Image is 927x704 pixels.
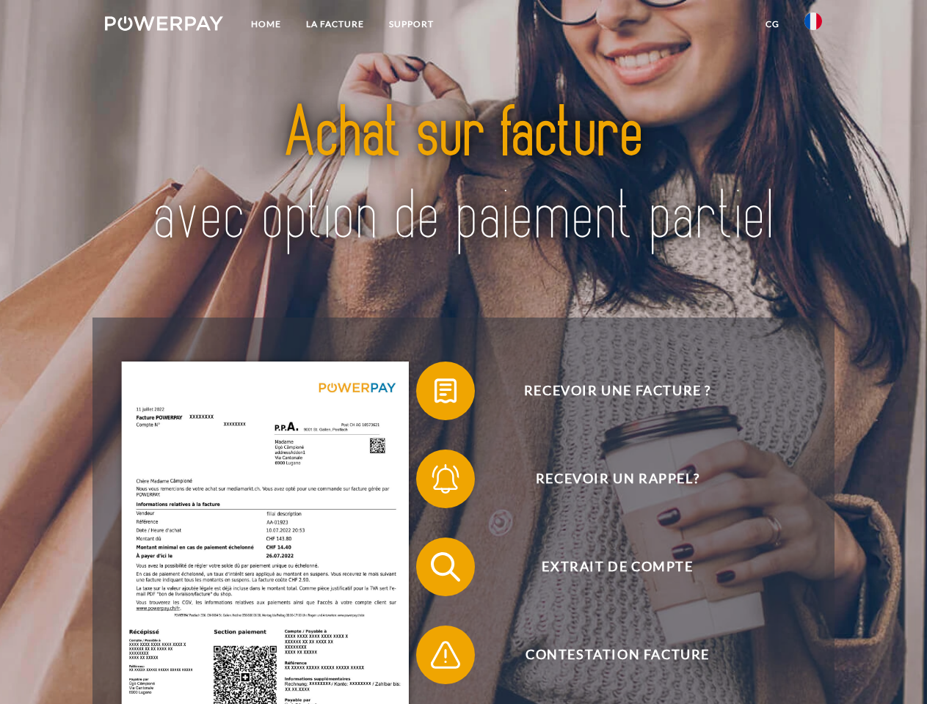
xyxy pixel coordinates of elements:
[427,637,464,673] img: qb_warning.svg
[239,11,294,37] a: Home
[437,450,797,508] span: Recevoir un rappel?
[105,16,223,31] img: logo-powerpay-white.svg
[427,549,464,585] img: qb_search.svg
[377,11,446,37] a: Support
[437,626,797,684] span: Contestation Facture
[427,461,464,497] img: qb_bell.svg
[804,12,822,30] img: fr
[416,362,798,420] button: Recevoir une facture ?
[294,11,377,37] a: LA FACTURE
[416,450,798,508] button: Recevoir un rappel?
[140,70,787,281] img: title-powerpay_fr.svg
[416,626,798,684] button: Contestation Facture
[427,373,464,409] img: qb_bill.svg
[437,362,797,420] span: Recevoir une facture ?
[416,538,798,596] button: Extrait de compte
[753,11,792,37] a: CG
[437,538,797,596] span: Extrait de compte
